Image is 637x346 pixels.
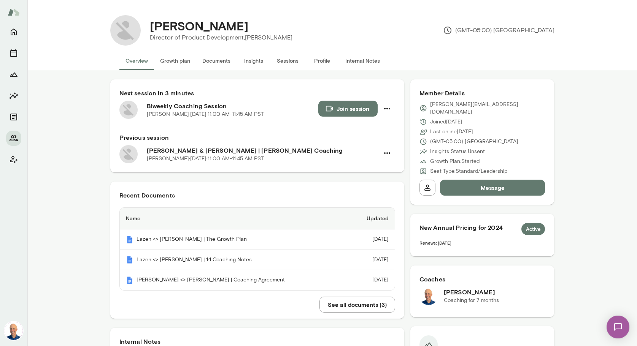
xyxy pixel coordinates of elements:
[126,256,133,264] img: Mento
[339,52,386,70] button: Internal Notes
[349,229,395,250] td: [DATE]
[305,52,339,70] button: Profile
[419,223,545,235] h6: New Annual Pricing for 2024
[430,101,545,116] p: [PERSON_NAME][EMAIL_ADDRESS][DOMAIN_NAME]
[6,88,21,103] button: Insights
[237,52,271,70] button: Insights
[147,155,264,163] p: [PERSON_NAME] · [DATE] · 11:00 AM-11:45 AM PST
[154,52,196,70] button: Growth plan
[126,236,133,243] img: Mento
[349,250,395,270] td: [DATE]
[8,5,20,19] img: Mento
[440,180,545,196] button: Message
[119,52,154,70] button: Overview
[444,297,499,304] p: Coaching for 7 months
[443,26,554,35] p: (GMT-05:00) [GEOGRAPHIC_DATA]
[271,52,305,70] button: Sessions
[444,288,499,297] h6: [PERSON_NAME]
[119,191,395,200] h6: Recent Documents
[521,226,545,233] span: Active
[6,24,21,39] button: Home
[119,133,395,142] h6: Previous session
[430,128,473,136] p: Last online [DATE]
[126,276,133,284] img: Mento
[147,111,264,118] p: [PERSON_NAME] · [DATE] · 11:00 AM-11:45 AM PST
[120,208,349,229] th: Name
[120,270,349,290] th: [PERSON_NAME] <> [PERSON_NAME] | Coaching Agreement
[349,270,395,290] td: [DATE]
[110,15,141,46] img: Anthony Schmill
[119,337,395,346] h6: Internal Notes
[6,109,21,125] button: Documents
[430,118,462,126] p: Joined [DATE]
[119,88,395,98] h6: Next session in 3 minutes
[318,101,378,117] button: Join session
[150,33,292,42] p: Director of Product Development, [PERSON_NAME]
[349,208,395,229] th: Updated
[430,138,518,145] p: (GMT-05:00) [GEOGRAPHIC_DATA]
[6,131,21,146] button: Members
[150,19,248,33] h4: [PERSON_NAME]
[430,167,507,175] p: Seat Type: Standard/Leadership
[419,240,451,245] span: Renews: [DATE]
[6,152,21,167] button: Client app
[120,229,349,250] th: Lazen <> [PERSON_NAME] | The Growth Plan
[6,46,21,61] button: Sessions
[430,148,485,155] p: Insights Status: Unsent
[6,67,21,82] button: Growth Plan
[120,250,349,270] th: Lazen <> [PERSON_NAME] | 1:1 Coaching Notes
[319,297,395,313] button: See all documents (3)
[147,101,318,111] h6: Biweekly Coaching Session
[5,322,23,340] img: Mark Lazen
[147,146,379,155] h6: [PERSON_NAME] & [PERSON_NAME] | [PERSON_NAME] Coaching
[419,88,545,98] h6: Member Details
[419,275,545,284] h6: Coaches
[196,52,237,70] button: Documents
[430,158,480,165] p: Growth Plan: Started
[419,287,438,305] img: Mark Lazen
